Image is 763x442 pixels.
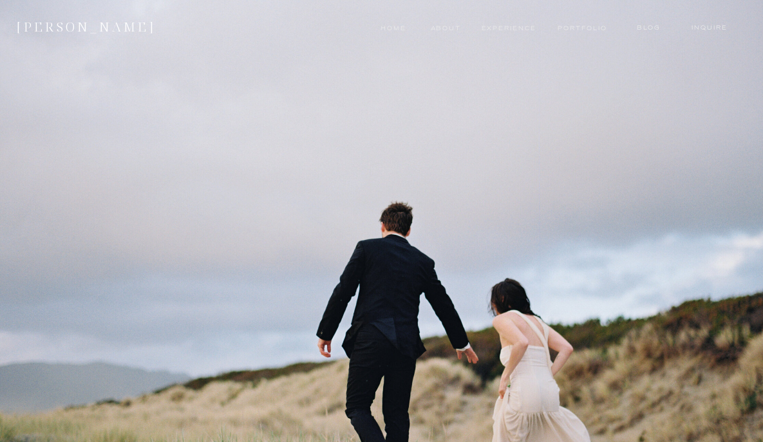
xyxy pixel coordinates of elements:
a: experience [482,24,529,34]
a: blog [624,23,674,33]
a: Home [379,24,408,34]
a: Inquire [687,23,731,33]
p: [PERSON_NAME] [17,15,166,42]
a: Portfolio [558,24,605,34]
a: About [431,24,458,34]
